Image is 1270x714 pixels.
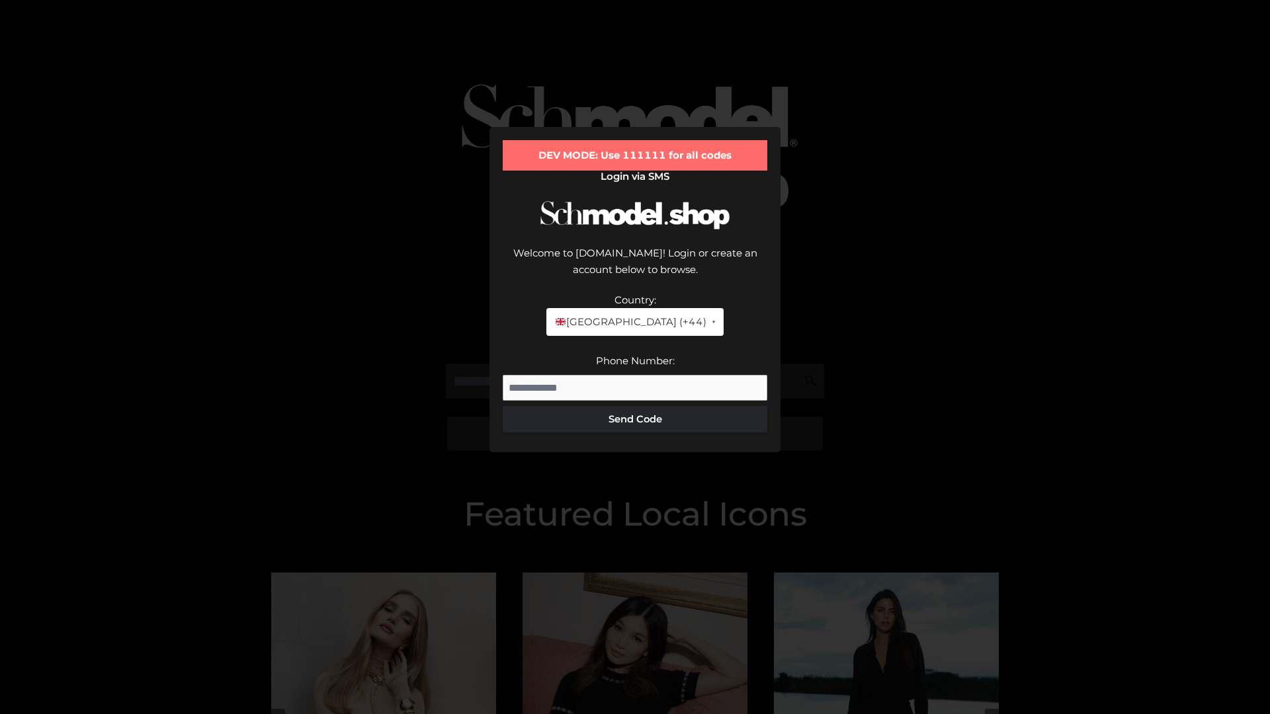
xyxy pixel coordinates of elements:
div: Welcome to [DOMAIN_NAME]! Login or create an account below to browse. [503,245,767,292]
img: Schmodel Logo [536,189,734,241]
div: DEV MODE: Use 111111 for all codes [503,140,767,171]
span: [GEOGRAPHIC_DATA] (+44) [554,313,706,331]
button: Send Code [503,406,767,432]
h2: Login via SMS [503,171,767,182]
label: Phone Number: [596,354,675,367]
label: Country: [614,294,656,306]
img: 🇬🇧 [556,317,566,327]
